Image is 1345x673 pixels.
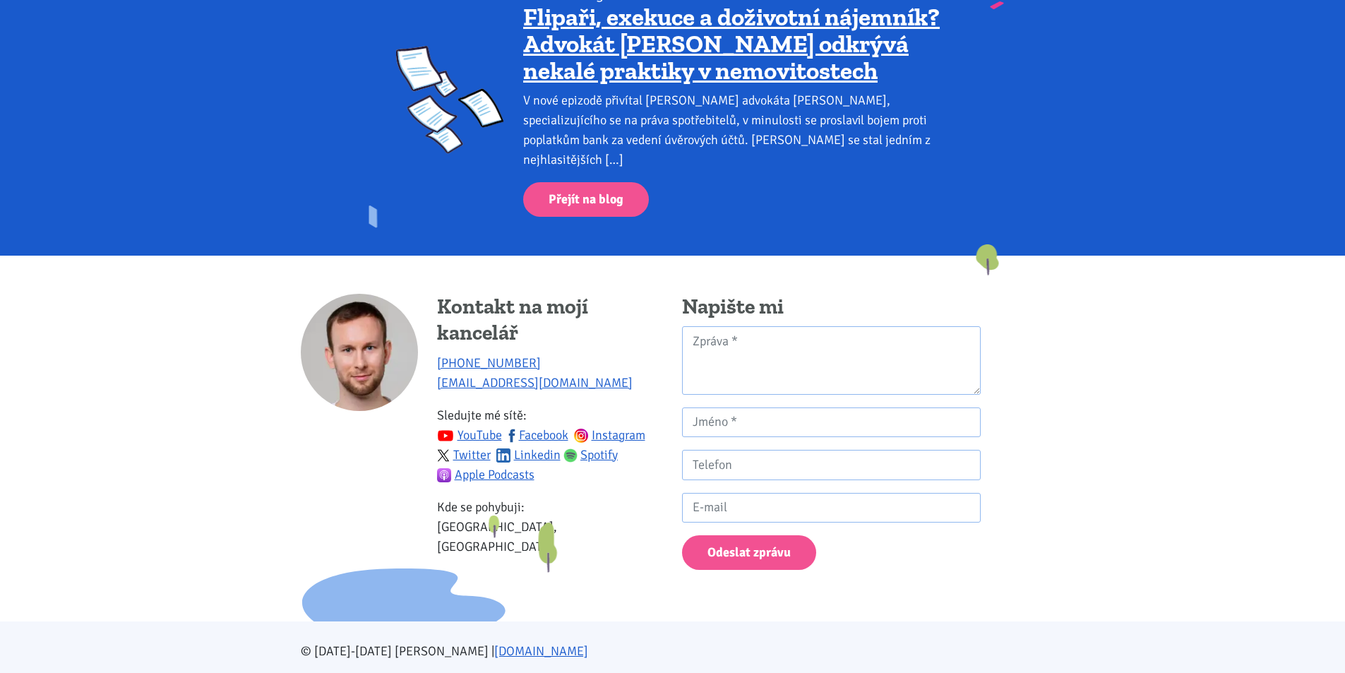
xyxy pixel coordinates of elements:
[523,2,940,85] a: Flipaři, exekuce a doživotní nájemník? Advokát [PERSON_NAME] odkrývá nekalé praktiky v nemovitostech
[437,427,454,444] img: youtube.svg
[437,427,502,443] a: YouTube
[496,448,510,463] img: linkedin.svg
[496,447,561,463] a: Linkedin
[437,405,663,484] p: Sledujte mé sítě:
[682,450,981,480] input: Telefon
[563,448,578,463] img: spotify.png
[682,407,981,438] input: Jméno *
[563,447,618,463] a: Spotify
[494,643,588,659] a: [DOMAIN_NAME]
[523,90,949,169] div: V nové epizodě přivítal [PERSON_NAME] advokáta [PERSON_NAME], specializujícího se na práva spotře...
[437,355,541,371] a: [PHONE_NUMBER]
[574,427,645,443] a: Instagram
[437,375,633,391] a: [EMAIL_ADDRESS][DOMAIN_NAME]
[437,467,534,482] a: Apple Podcasts
[437,468,451,482] img: apple-podcasts.png
[505,427,568,443] a: Facebook
[574,429,588,443] img: ig.svg
[682,535,816,570] button: Odeslat zprávu
[437,447,491,463] a: Twitter
[682,493,981,523] input: E-mail
[437,497,663,556] p: Kde se pohybuji: [GEOGRAPHIC_DATA], [GEOGRAPHIC_DATA]
[505,429,519,443] img: fb.svg
[523,182,649,217] a: Přejít na blog
[682,294,981,321] h4: Napište mi
[301,294,418,411] img: Tomáš Kučera
[292,641,1054,661] div: © [DATE]-[DATE] [PERSON_NAME] |
[437,449,450,462] img: twitter.svg
[682,326,981,570] form: Kontaktní formulář
[437,294,663,347] h4: Kontakt na mojí kancelář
